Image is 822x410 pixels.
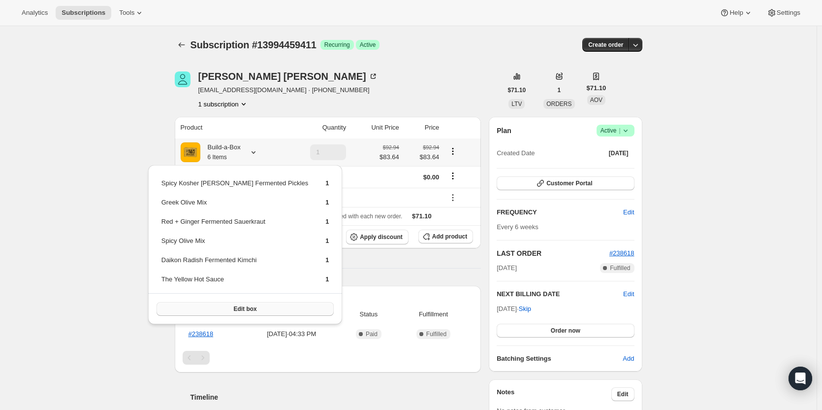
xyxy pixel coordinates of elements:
div: [PERSON_NAME] [PERSON_NAME] [198,71,378,81]
nav: Pagination [183,351,474,365]
span: $71.10 [508,86,526,94]
span: Active [360,41,376,49]
h6: Batching Settings [497,354,623,364]
span: Analytics [22,9,48,17]
th: Product [175,117,284,138]
span: $83.64 [405,152,440,162]
td: Spicy Olive Mix [161,236,309,254]
h3: Notes [497,387,611,401]
span: Settings [777,9,800,17]
h2: Plan [497,126,511,136]
span: Subscription #13994459411 [190,39,316,50]
span: 1 [325,256,329,264]
button: #238618 [609,248,634,258]
span: Edit [623,207,634,217]
button: Help [714,6,759,20]
button: Subscriptions [175,38,189,52]
span: 1 [325,218,329,225]
td: Daikon Radish Fermented Kimchi [161,255,309,273]
button: Subscriptions [56,6,111,20]
button: Shipping actions [445,171,461,181]
small: $92.94 [423,144,439,150]
span: 1 [325,199,329,206]
span: 1 [325,237,329,244]
small: 6 Items [208,154,227,161]
span: LTV [511,101,522,107]
h2: NEXT BILLING DATE [497,289,623,299]
span: $71.10 [587,83,606,93]
span: [DATE] · [497,305,531,312]
td: Spicy Kosher [PERSON_NAME] Fermented Pickles [161,178,309,196]
button: 1 [552,83,567,97]
span: Subscriptions [62,9,105,17]
span: 1 [325,275,329,283]
button: Order now [497,324,634,338]
span: AOV [590,97,602,103]
span: Created Date [497,148,535,158]
button: Edit [611,387,634,401]
a: #238618 [189,330,214,338]
div: Open Intercom Messenger [789,367,812,390]
span: [EMAIL_ADDRESS][DOMAIN_NAME] · [PHONE_NUMBER] [198,85,378,95]
button: Customer Portal [497,176,634,190]
td: Greek Olive Mix [161,197,309,215]
th: Price [402,117,443,138]
span: Fulfillment [400,309,467,319]
span: Edit [617,390,629,398]
span: Active [601,126,631,136]
h2: Timeline [190,392,481,402]
button: Product actions [445,146,461,157]
button: Apply discount [346,230,409,244]
span: Apply discount [360,233,403,241]
span: $71.10 [412,212,432,220]
span: Create order [588,41,623,49]
small: $92.94 [383,144,399,150]
img: product img [181,142,200,162]
span: Every 6 weeks [497,223,538,231]
button: Add [617,351,640,367]
span: Order now [551,327,580,335]
span: [DATE] [497,263,517,273]
button: Product actions [198,99,249,109]
button: [DATE] [603,146,634,160]
div: Build-a-Box [200,142,241,162]
span: Recurring [324,41,350,49]
button: $71.10 [502,83,532,97]
button: Edit [617,205,640,220]
a: #238618 [609,249,634,257]
span: 1 [325,179,329,187]
span: Fulfilled [610,264,630,272]
span: Skip [519,304,531,314]
button: Settings [761,6,806,20]
span: $0.00 [423,173,440,181]
span: ORDERS [546,101,571,107]
span: Craig Turner [175,71,190,87]
td: Red + Ginger Fermented Sauerkraut [161,216,309,235]
span: Status [344,309,394,319]
button: Create order [582,38,629,52]
span: [DATE] · 04:33 PM [246,329,338,339]
span: [DATE] [609,149,629,157]
span: Paid [366,330,378,338]
span: Fulfilled [426,330,446,338]
button: Edit box [157,302,334,316]
span: Add [623,354,634,364]
span: Add product [432,233,467,240]
span: Help [729,9,743,17]
span: $83.64 [379,152,399,162]
button: Edit [623,289,634,299]
h2: LAST ORDER [497,248,609,258]
button: Skip [513,301,537,317]
span: Edit box [233,305,256,313]
td: The Yellow Hot Sauce [161,274,309,292]
span: Customer Portal [546,179,592,187]
button: Analytics [16,6,54,20]
th: Unit Price [349,117,402,138]
button: Add product [418,230,473,243]
span: Tools [119,9,134,17]
span: | [619,127,620,135]
span: 1 [558,86,561,94]
button: Tools [113,6,150,20]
